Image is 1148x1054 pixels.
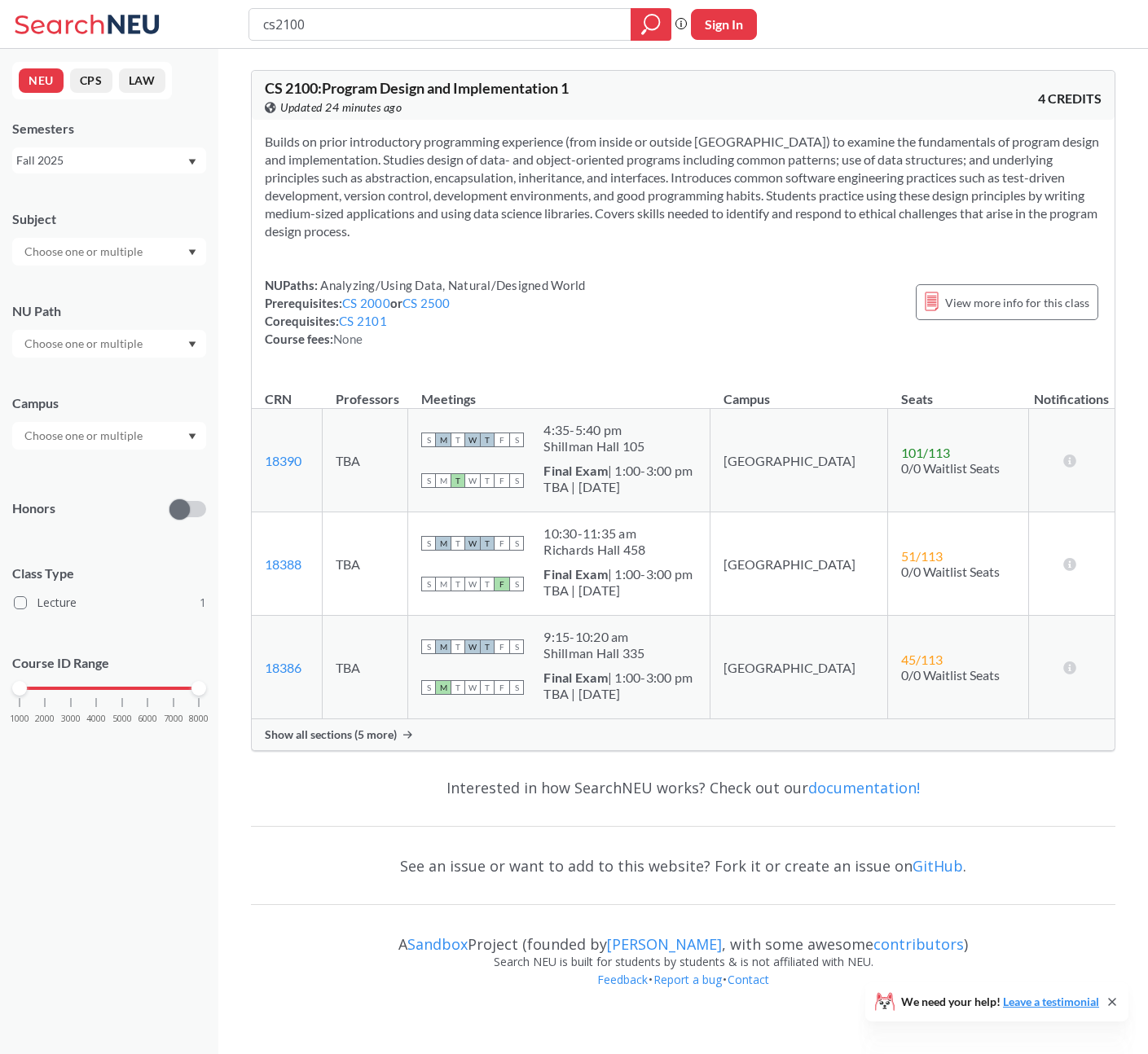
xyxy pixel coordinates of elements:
span: S [509,536,524,551]
a: GitHub [913,856,963,876]
span: S [421,473,436,488]
td: TBA [323,512,408,616]
button: Sign In [691,9,757,40]
div: 9:15 - 10:20 am [543,629,644,645]
svg: Dropdown arrow [188,159,196,165]
div: TBA | [DATE] [543,582,693,599]
span: S [509,473,524,488]
span: S [421,639,436,654]
input: Choose one or multiple [16,242,153,261]
span: F [495,473,509,488]
th: Professors [323,374,408,409]
div: TBA | [DATE] [543,479,693,495]
span: S [421,577,436,591]
section: Builds on prior introductory programming experience (from inside or outside [GEOGRAPHIC_DATA]) to... [265,133,1102,240]
span: 1 [200,594,206,612]
div: Search NEU is built for students by students & is not affiliated with NEU. [251,953,1115,971]
span: M [436,473,451,488]
span: S [509,577,524,591]
button: CPS [70,68,112,93]
span: T [480,473,495,488]
div: Dropdown arrow [12,330,206,358]
span: 45 / 113 [901,652,943,667]
span: W [465,577,480,591]
input: Choose one or multiple [16,334,153,354]
span: 51 / 113 [901,548,943,564]
div: • • [251,971,1115,1013]
td: TBA [323,616,408,719]
svg: Dropdown arrow [188,249,196,256]
span: S [421,680,436,695]
span: T [480,639,495,654]
span: W [465,473,480,488]
span: W [465,639,480,654]
b: Final Exam [543,463,608,478]
div: Richards Hall 458 [543,542,645,558]
div: | 1:00-3:00 pm [543,463,693,479]
div: Interested in how SearchNEU works? Check out our [251,764,1115,811]
button: NEU [19,68,64,93]
div: Fall 2025Dropdown arrow [12,147,206,173]
a: 18388 [265,556,301,572]
div: CRN [265,390,292,408]
div: Campus [12,394,206,412]
a: Sandbox [407,934,468,954]
a: Leave a testimonial [1003,995,1099,1008]
svg: Dropdown arrow [188,341,196,348]
span: 3000 [61,714,81,723]
span: T [451,639,465,654]
span: F [495,639,509,654]
span: T [480,577,495,591]
span: T [451,536,465,551]
a: CS 2500 [402,296,451,310]
span: F [495,577,509,591]
span: W [465,433,480,447]
div: A Project (founded by , with some awesome ) [251,920,1115,953]
span: W [465,680,480,695]
p: Course ID Range [12,654,206,673]
div: | 1:00-3:00 pm [543,670,693,686]
span: S [509,680,524,695]
a: CS 2000 [342,296,390,310]
b: Final Exam [543,670,608,685]
div: NUPaths: Prerequisites: or Corequisites: Course fees: [265,276,585,348]
span: T [480,433,495,447]
th: Seats [888,374,1028,409]
span: F [495,433,509,447]
a: [PERSON_NAME] [607,934,722,954]
th: Campus [710,374,888,409]
span: T [451,433,465,447]
span: We need your help! [901,996,1099,1008]
td: [GEOGRAPHIC_DATA] [710,512,888,616]
span: 2000 [35,714,55,723]
div: 10:30 - 11:35 am [543,525,645,542]
span: Updated 24 minutes ago [280,99,402,116]
span: 8000 [189,714,209,723]
span: F [495,680,509,695]
th: Meetings [408,374,710,409]
span: S [509,639,524,654]
div: Show all sections (5 more) [252,719,1115,750]
span: Class Type [12,564,206,582]
div: Subject [12,210,206,228]
span: 1000 [10,714,29,723]
span: 0/0 Waitlist Seats [901,564,1000,579]
a: 18386 [265,660,301,675]
label: Lecture [14,592,206,613]
input: Class, professor, course number, "phrase" [262,11,619,38]
a: Contact [727,972,770,987]
input: Choose one or multiple [16,426,153,446]
a: 18390 [265,453,301,468]
div: NU Path [12,302,206,320]
span: CS 2100 : Program Design and Implementation 1 [265,79,569,97]
button: LAW [119,68,165,93]
span: 7000 [164,714,183,723]
div: Semesters [12,120,206,138]
span: Show all sections (5 more) [265,727,397,742]
td: TBA [323,409,408,512]
span: T [451,473,465,488]
svg: Dropdown arrow [188,433,196,440]
div: Fall 2025 [16,152,187,169]
b: Final Exam [543,566,608,582]
div: Dropdown arrow [12,238,206,266]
